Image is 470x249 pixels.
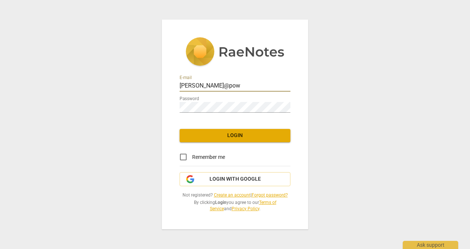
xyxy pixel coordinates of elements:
[403,241,458,249] div: Ask support
[252,192,288,198] a: Forgot password?
[192,153,225,161] span: Remember me
[180,172,290,186] button: Login with Google
[185,132,285,139] span: Login
[185,37,285,68] img: 5ac2273c67554f335776073100b6d88f.svg
[180,199,290,212] span: By clicking you agree to our and .
[180,129,290,142] button: Login
[214,192,251,198] a: Create an account
[180,97,199,101] label: Password
[215,200,227,205] b: Login
[232,206,259,211] a: Privacy Policy
[180,76,192,80] label: E-mail
[210,200,276,211] a: Terms of Service
[180,192,290,198] span: Not registered? |
[210,175,261,183] span: Login with Google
